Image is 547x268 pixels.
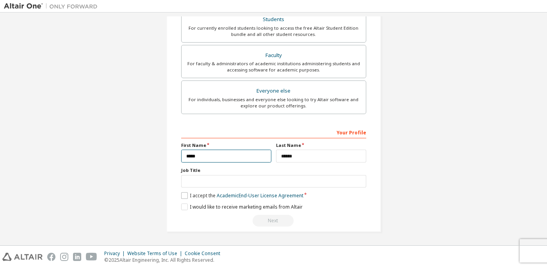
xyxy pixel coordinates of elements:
div: Website Terms of Use [127,250,185,257]
img: facebook.svg [47,253,55,261]
label: First Name [181,142,271,148]
label: I accept the [181,192,303,199]
div: Faculty [186,50,361,61]
img: altair_logo.svg [2,253,43,261]
div: Students [186,14,361,25]
label: Last Name [276,142,366,148]
div: Read and acccept EULA to continue [181,215,366,227]
div: Your Profile [181,126,366,138]
img: instagram.svg [60,253,68,261]
img: youtube.svg [86,253,97,261]
div: Everyone else [186,86,361,96]
label: I would like to receive marketing emails from Altair [181,204,303,210]
img: linkedin.svg [73,253,81,261]
div: For currently enrolled students looking to access the free Altair Student Edition bundle and all ... [186,25,361,38]
a: Academic End-User License Agreement [217,192,303,199]
div: For individuals, businesses and everyone else looking to try Altair software and explore our prod... [186,96,361,109]
div: Privacy [104,250,127,257]
div: Cookie Consent [185,250,225,257]
img: Altair One [4,2,102,10]
div: For faculty & administrators of academic institutions administering students and accessing softwa... [186,61,361,73]
p: © 2025 Altair Engineering, Inc. All Rights Reserved. [104,257,225,263]
label: Job Title [181,167,366,173]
